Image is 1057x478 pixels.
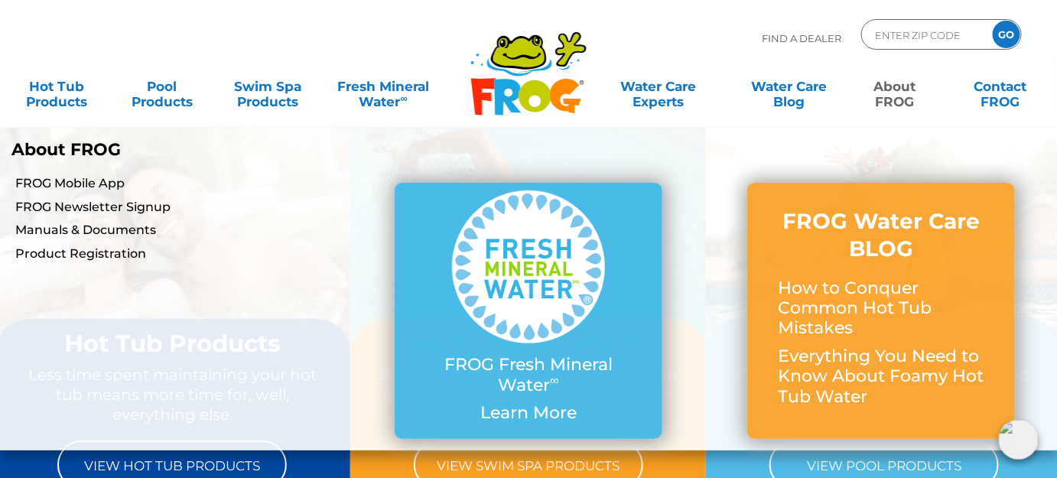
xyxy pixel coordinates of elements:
[11,139,121,160] b: About FROG
[873,24,977,46] input: Zip Code Form
[999,420,1039,460] img: openIcon
[778,207,984,263] h3: FROG Water Care BLOG
[993,21,1020,48] input: GO
[778,278,984,339] p: How to Conquer Common Hot Tub Mistakes
[762,19,841,57] p: Find A Dealer
[121,71,203,102] a: PoolProducts
[778,346,984,407] p: Everything You Need to Know About Foamy Hot Tub Water
[591,71,724,102] a: Water CareExperts
[226,71,308,102] a: Swim SpaProducts
[854,71,936,102] a: AboutFROG
[425,403,632,423] p: Learn More
[749,71,831,102] a: Water CareBlog
[15,246,353,262] a: Product Registration
[550,372,559,388] sup: ∞
[425,355,632,395] p: FROG Fresh Mineral Water
[15,175,353,192] a: FROG Mobile App
[15,222,353,239] a: Manuals & Documents
[401,93,408,104] sup: ∞
[960,71,1042,102] a: ContactFROG
[425,190,632,431] a: FROG Fresh Mineral Water∞ Learn More
[332,71,434,102] a: Fresh MineralWater∞
[778,207,984,415] a: FROG Water Care BLOG How to Conquer Common Hot Tub Mistakes Everything You Need to Know About Foa...
[15,71,97,102] a: Hot TubProducts
[15,199,353,216] a: FROG Newsletter Signup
